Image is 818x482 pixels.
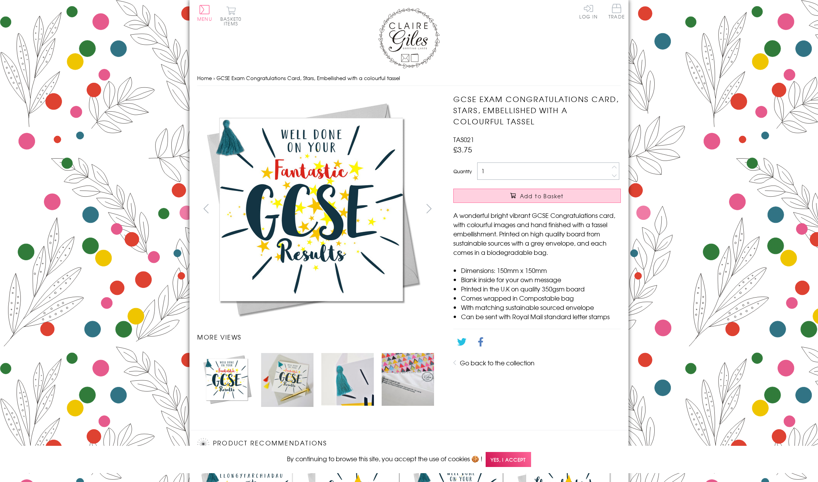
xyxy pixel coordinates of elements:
li: Dimensions: 150mm x 150mm [461,266,621,275]
span: £3.75 [453,144,472,155]
li: With matching sustainable sourced envelope [461,303,621,312]
img: GCSE Exam Congratulations Card, Stars, Embellished with a colourful tassel [261,353,313,407]
button: prev [197,200,215,217]
li: Carousel Page 4 [378,349,438,411]
h2: Product recommendations [197,438,621,450]
span: Menu [197,15,212,22]
img: GCSE Exam Congratulations Card, Stars, Embellished with a colourful tassel [438,94,669,325]
img: GCSE Exam Congratulations Card, Stars, Embellished with a colourful tassel [321,353,374,405]
p: A wonderful bright vibrant GCSE Congratulations card, with colourful images and hand finished wit... [453,211,621,257]
img: GCSE Exam Congratulations Card, Stars, Embellished with a colourful tassel [201,353,253,405]
h1: GCSE Exam Congratulations Card, Stars, Embellished with a colourful tassel [453,94,621,127]
button: Add to Basket [453,189,621,203]
button: Menu [197,5,212,21]
span: GCSE Exam Congratulations Card, Stars, Embellished with a colourful tassel [216,74,400,82]
li: Comes wrapped in Compostable bag [461,293,621,303]
label: Quantity [453,168,472,175]
img: GCSE Exam Congratulations Card, Stars, Embellished with a colourful tassel [197,94,428,325]
span: Yes, I accept [486,452,531,467]
li: Carousel Page 3 [317,349,377,411]
a: Log In [579,4,598,19]
img: GCSE Exam Congratulations Card, Stars, Embellished with a colourful tassel [382,353,434,405]
span: › [213,74,215,82]
a: Home [197,74,212,82]
li: Carousel Page 1 (Current Slide) [197,349,257,411]
span: 0 items [224,15,241,27]
h3: More views [197,332,438,341]
span: TAS021 [453,135,474,144]
span: Trade [608,4,625,19]
nav: breadcrumbs [197,70,621,86]
button: Basket0 items [220,6,241,26]
li: Printed in the U.K on quality 350gsm board [461,284,621,293]
li: Carousel Page 2 [257,349,317,411]
li: Can be sent with Royal Mail standard letter stamps [461,312,621,321]
span: Add to Basket [520,192,564,200]
a: Go back to the collection [460,358,535,367]
button: next [421,200,438,217]
a: Trade [608,4,625,20]
li: Blank inside for your own message [461,275,621,284]
img: Claire Giles Greetings Cards [378,8,440,69]
ul: Carousel Pagination [197,349,438,411]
